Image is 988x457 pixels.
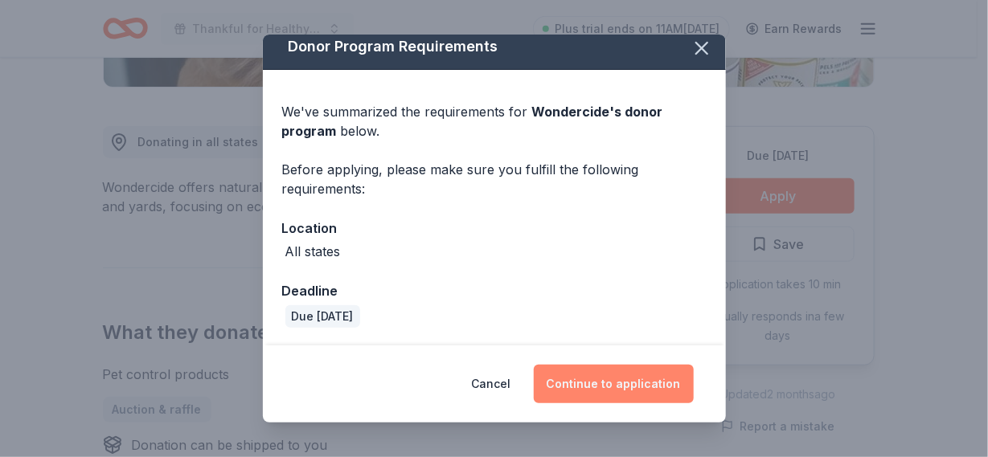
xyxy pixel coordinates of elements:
div: Location [282,218,707,239]
button: Cancel [472,365,511,403]
div: We've summarized the requirements for below. [282,102,707,141]
button: Continue to application [534,365,694,403]
div: Due [DATE] [285,305,360,328]
div: All states [285,242,341,261]
div: Deadline [282,280,707,301]
div: Donor Program Requirements [263,24,726,70]
div: Before applying, please make sure you fulfill the following requirements: [282,160,707,198]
